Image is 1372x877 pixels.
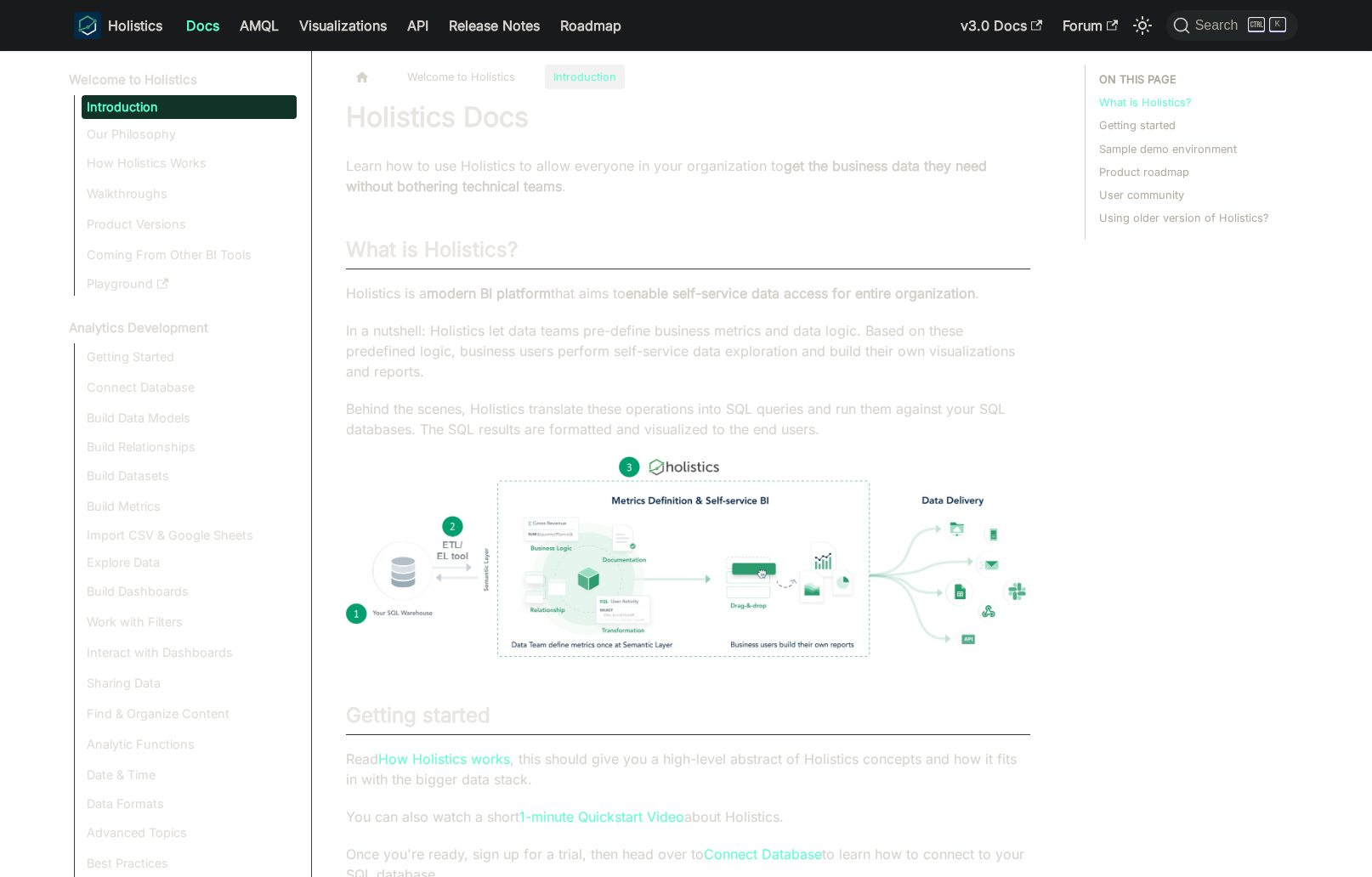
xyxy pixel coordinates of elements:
a: Sample demo environment [1099,141,1237,157]
p: Holistics is a that aims to . [346,283,1030,303]
span: Welcome to Holistics [399,65,524,89]
kbd: K [1269,17,1286,32]
a: Visualizations [289,12,397,39]
span: Search [1190,18,1249,33]
a: Roadmap [550,12,632,39]
a: Getting Started [82,343,297,371]
a: Release Notes [439,12,550,39]
a: Build Metrics [82,493,297,520]
strong: modern BI platform [427,285,551,302]
a: User community [1099,187,1184,203]
a: Our Philosophy [82,122,297,146]
a: API [397,12,439,39]
button: Switch between dark and light mode (currently light mode) [1129,12,1156,39]
a: Using older version of Holistics? [1099,210,1269,226]
nav: Docs sidebar [57,51,312,877]
a: Interact with Dashboards [82,639,297,666]
a: Work with Filters [82,608,297,636]
a: Explore Data [82,551,297,574]
h2: What is Holistics? [346,237,1030,269]
a: Sharing Data [82,670,297,697]
a: 1-minute Quickstart Video [519,808,684,825]
h2: Getting started [346,703,1030,735]
a: Connect Database [704,846,822,863]
p: Learn how to use Holistics to allow everyone in your organization to . [346,156,1030,196]
a: Data Formats [82,792,297,816]
a: Build Relationships [82,435,297,459]
a: Home page [346,65,378,89]
a: v3.0 Docs [950,12,1052,39]
p: In a nutshell: Holistics let data teams pre-define business metrics and data logic. Based on thes... [346,320,1030,382]
img: Holistics [74,12,101,39]
a: Playground [82,272,297,296]
a: Forum [1052,12,1128,39]
a: Import CSV & Google Sheets [82,523,297,547]
a: What is Holistics? [1099,94,1192,110]
a: Docs [176,12,230,39]
a: Getting started [1099,117,1176,133]
a: Analytics Development [64,316,297,340]
button: Search (Ctrl+K) [1166,10,1298,41]
a: Introduction [82,95,297,119]
img: How Holistics fits in your Data Stack [346,456,1030,657]
p: You can also watch a short about Holistics. [346,806,1030,827]
a: Build Data Models [82,405,297,432]
a: Date & Time [82,761,297,789]
p: Behind the scenes, Holistics translate these operations into SQL queries and run them against you... [346,399,1030,439]
a: AMQL [230,12,289,39]
a: Find & Organize Content [82,700,297,727]
a: Build Dashboards [82,578,297,605]
h1: Holistics Docs [346,100,1030,134]
a: How Holistics works [378,750,510,767]
a: How Holistics Works [82,150,297,177]
a: Analytic Functions [82,731,297,758]
a: HolisticsHolistics [74,12,162,39]
a: Connect Database [82,374,297,401]
a: Best Practices [82,850,297,877]
strong: enable self-service data access for entire organization [626,285,975,302]
a: Coming From Other BI Tools [82,241,297,269]
b: Holistics [108,15,162,36]
span: Introduction [545,65,625,89]
p: Read , this should give you a high-level abstract of Holistics concepts and how it fits in with t... [346,749,1030,789]
a: Product roadmap [1099,164,1189,180]
a: Build Datasets [82,462,297,489]
nav: Breadcrumbs [346,65,1030,89]
a: Advanced Topics [82,819,297,846]
a: Product Versions [82,211,297,238]
a: Welcome to Holistics [64,68,297,92]
a: Walkthroughs [82,180,297,207]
